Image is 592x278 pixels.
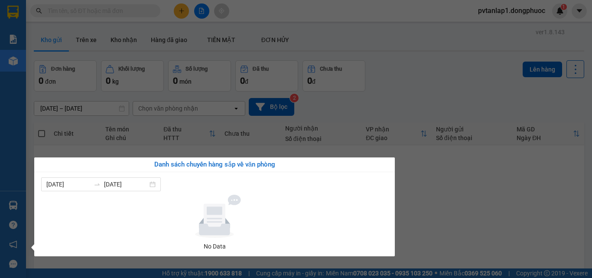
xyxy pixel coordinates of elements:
span: swap-right [94,181,101,188]
div: No Data [45,242,384,251]
span: to [94,181,101,188]
input: Đến ngày [104,180,148,189]
div: Danh sách chuyến hàng sắp về văn phòng [41,160,388,170]
input: Từ ngày [46,180,90,189]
